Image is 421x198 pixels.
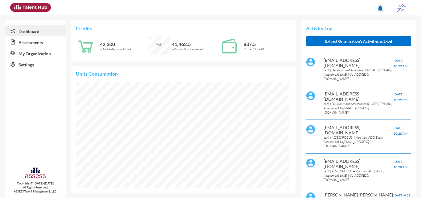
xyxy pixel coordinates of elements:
p: [PERSON_NAME] [PERSON_NAME] [324,192,394,197]
button: Extract Organization's Activities as Excel [306,36,411,46]
p: 837.5 [243,41,291,47]
img: default%20profile%20image.svg [306,91,315,100]
p: 41,462.5 [172,41,219,47]
img: default%20profile%20image.svg [306,125,315,134]
p: Copyright © [DATE]-[DATE]. All Rights Reserved. ASSESS Talent Management, LLC. [5,181,66,193]
span: [DATE] 10:28 AM [394,160,407,169]
p: sent ( ASSESS FOCUS 4 Modules (ADS) Basic ) Assessment to [EMAIL_ADDRESS][DOMAIN_NAME] [324,169,394,182]
p: sent ( Development Assessment R1 (ADS) (EN/AR) ) Assessment to [EMAIL_ADDRESS][DOMAIN_NAME] [324,102,394,115]
img: assesscompany-logo.png [25,167,46,180]
p: sent ( Development Assessment R1 (ADS) (EN/AR) ) Assessment to [EMAIL_ADDRESS][DOMAIN_NAME] [324,68,394,81]
img: default%20profile%20image.svg [306,57,315,67]
p: [EMAIL_ADDRESS][DOMAIN_NAME] [324,125,394,135]
p: Activity Log [306,25,411,31]
p: sent ( ASSESS FOCUS 4 Modules (ADS) Basic ) Assessment to [EMAIL_ADDRESS][DOMAIN_NAME] [324,135,394,148]
span: [DATE] 10:29 AM [394,59,407,68]
p: Current Credit [243,47,291,51]
p: [EMAIL_ADDRESS][DOMAIN_NAME] [324,158,394,169]
p: [EMAIL_ADDRESS][DOMAIN_NAME] [324,91,394,102]
p: Units Consumption [76,71,291,77]
p: 42,300 [100,41,148,47]
a: Dashboard [5,25,66,36]
mat-icon: notifications [377,5,384,12]
a: My Organization [5,48,66,59]
img: default%20profile%20image.svg [306,158,315,168]
span: [DATE] 10:29 AM [394,92,407,102]
span: [DATE] 10:28 AM [394,126,407,135]
p: Total Unites Consumed [172,47,219,51]
span: 98% [156,43,162,47]
p: Credits [76,25,291,31]
a: Assessments [5,36,66,48]
a: Settings [5,59,66,70]
p: Total Unites Purchased [100,47,148,51]
p: [EMAIL_ADDRESS][DOMAIN_NAME] [324,57,394,68]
